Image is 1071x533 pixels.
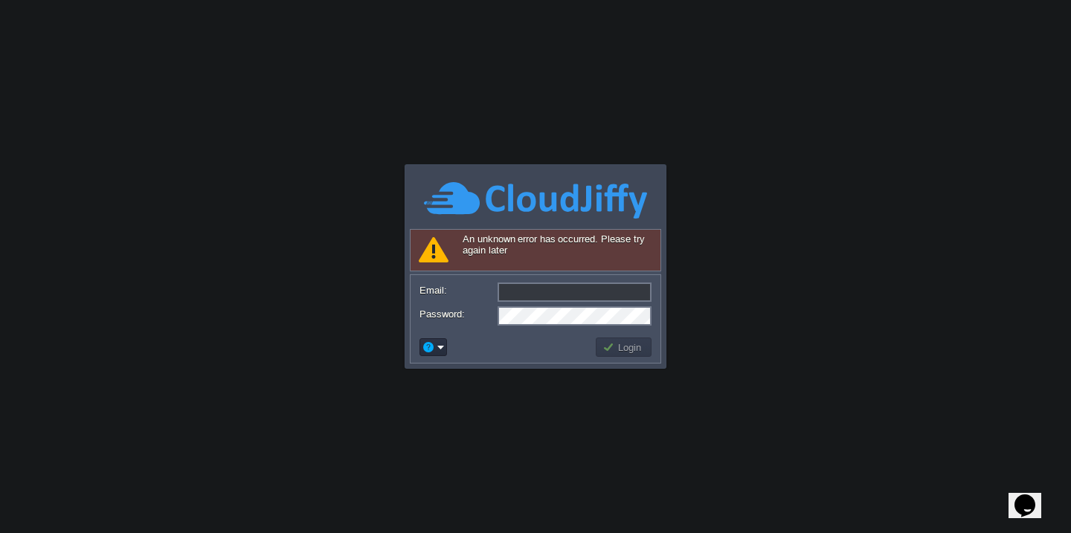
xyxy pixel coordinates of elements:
label: Email: [419,282,496,298]
button: Login [602,340,646,354]
img: CloudJiffy [424,180,647,221]
iframe: chat widget [1009,474,1056,518]
div: An unknown error has occurred. Please try again later [410,229,661,271]
label: Password: [419,306,496,322]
